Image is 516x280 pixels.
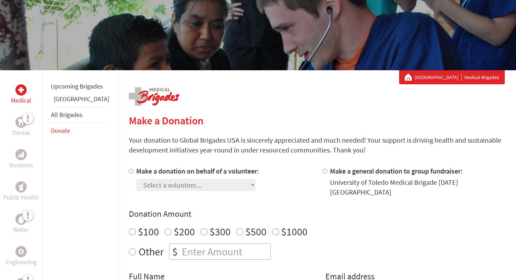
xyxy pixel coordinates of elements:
[18,249,24,254] img: Engineering
[13,225,29,235] p: Water
[15,117,27,128] div: Dental
[129,87,179,106] img: logo-medical.png
[13,214,29,235] a: WaterWater
[15,149,27,160] div: Business
[6,257,37,267] p: Engineering
[15,84,27,96] div: Medical
[330,177,505,197] div: University of Toledo Medical Brigade [DATE] [GEOGRAPHIC_DATA]
[210,225,231,238] label: $300
[136,167,259,175] label: Make a donation on behalf of a volunteer:
[18,215,24,223] img: Water
[3,181,39,202] a: Public HealthPublic Health
[51,111,82,119] a: All Brigades
[18,183,24,190] img: Public Health
[281,225,307,238] label: $1000
[15,181,27,193] div: Public Health
[15,246,27,257] div: Engineering
[139,243,164,260] label: Other
[174,225,195,238] label: $200
[54,95,109,103] a: [GEOGRAPHIC_DATA]
[138,225,159,238] label: $100
[170,244,180,259] div: $
[51,126,70,135] a: Donate
[51,123,109,138] li: Donate
[51,82,103,90] a: Upcoming Brigades
[6,246,37,267] a: EngineeringEngineering
[12,117,30,138] a: DentalDental
[405,74,499,81] div: Medical Brigades
[11,84,31,105] a: MedicalMedical
[51,94,109,107] li: Guatemala
[15,214,27,225] div: Water
[245,225,266,238] label: $500
[51,107,109,123] li: All Brigades
[129,208,505,220] h4: Donation Amount
[9,149,33,170] a: BusinessBusiness
[11,96,31,105] p: Medical
[415,74,462,81] a: [GEOGRAPHIC_DATA]
[51,79,109,94] li: Upcoming Brigades
[12,128,30,138] p: Dental
[3,193,39,202] p: Public Health
[18,152,24,157] img: Business
[9,160,33,170] p: Business
[18,119,24,125] img: Dental
[129,114,505,127] h2: Make a Donation
[18,87,24,93] img: Medical
[180,244,270,259] input: Enter Amount
[129,135,505,155] p: Your donation to Global Brigades USA is sincerely appreciated and much needed! Your support is dr...
[330,167,463,175] label: Make a general donation to group fundraiser:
